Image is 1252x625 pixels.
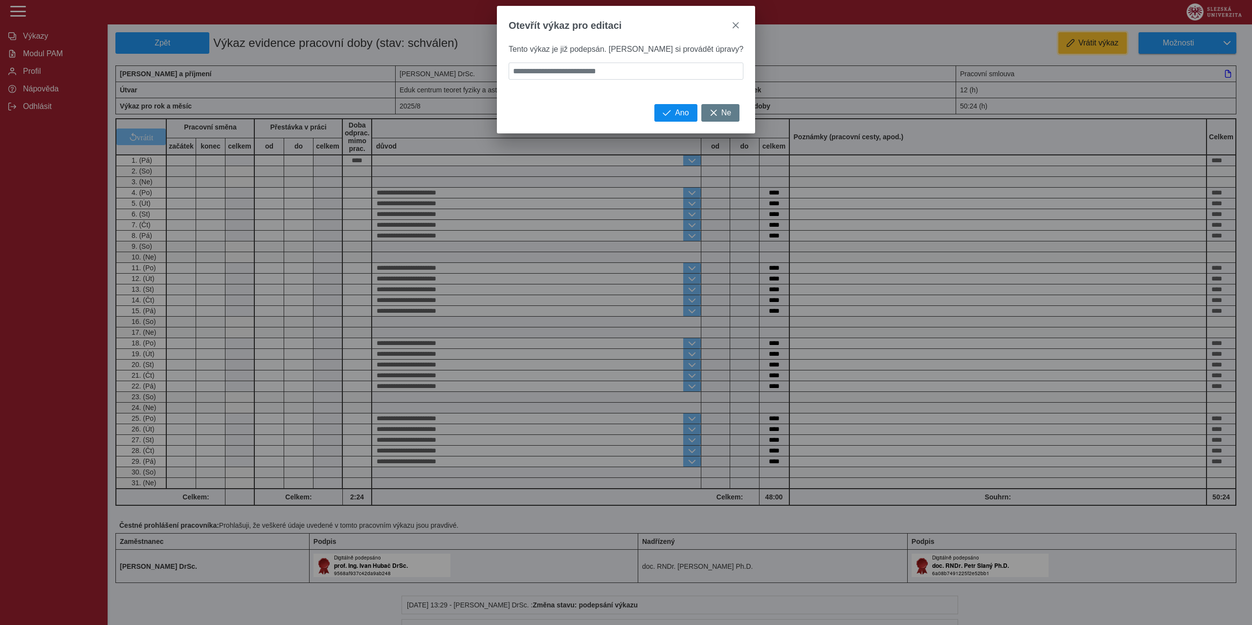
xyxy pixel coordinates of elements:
[509,20,622,31] span: Otevřít výkaz pro editaci
[721,108,731,117] span: Ne
[654,104,697,122] button: Ano
[728,18,743,33] button: close
[675,108,689,117] span: Ano
[701,104,739,122] button: Ne
[497,45,755,104] div: Tento výkaz je již podepsán. [PERSON_NAME] si provádět úpravy?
